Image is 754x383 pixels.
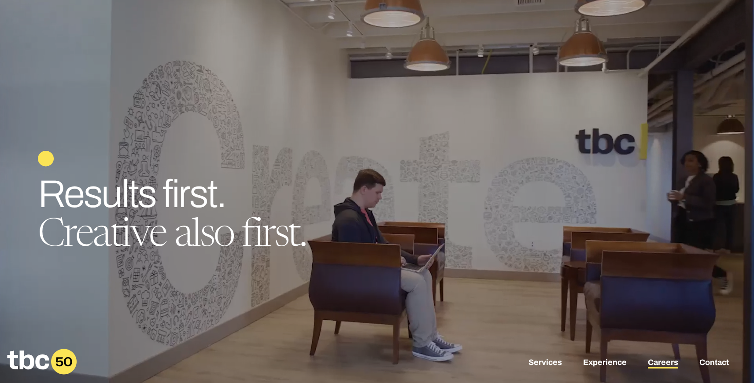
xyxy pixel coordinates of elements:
[38,217,306,256] span: Creative also first.
[648,358,678,368] a: Careers
[583,358,627,368] a: Experience
[7,368,77,378] a: Home
[38,173,225,215] span: Results first.
[529,358,562,368] a: Services
[699,358,729,368] a: Contact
